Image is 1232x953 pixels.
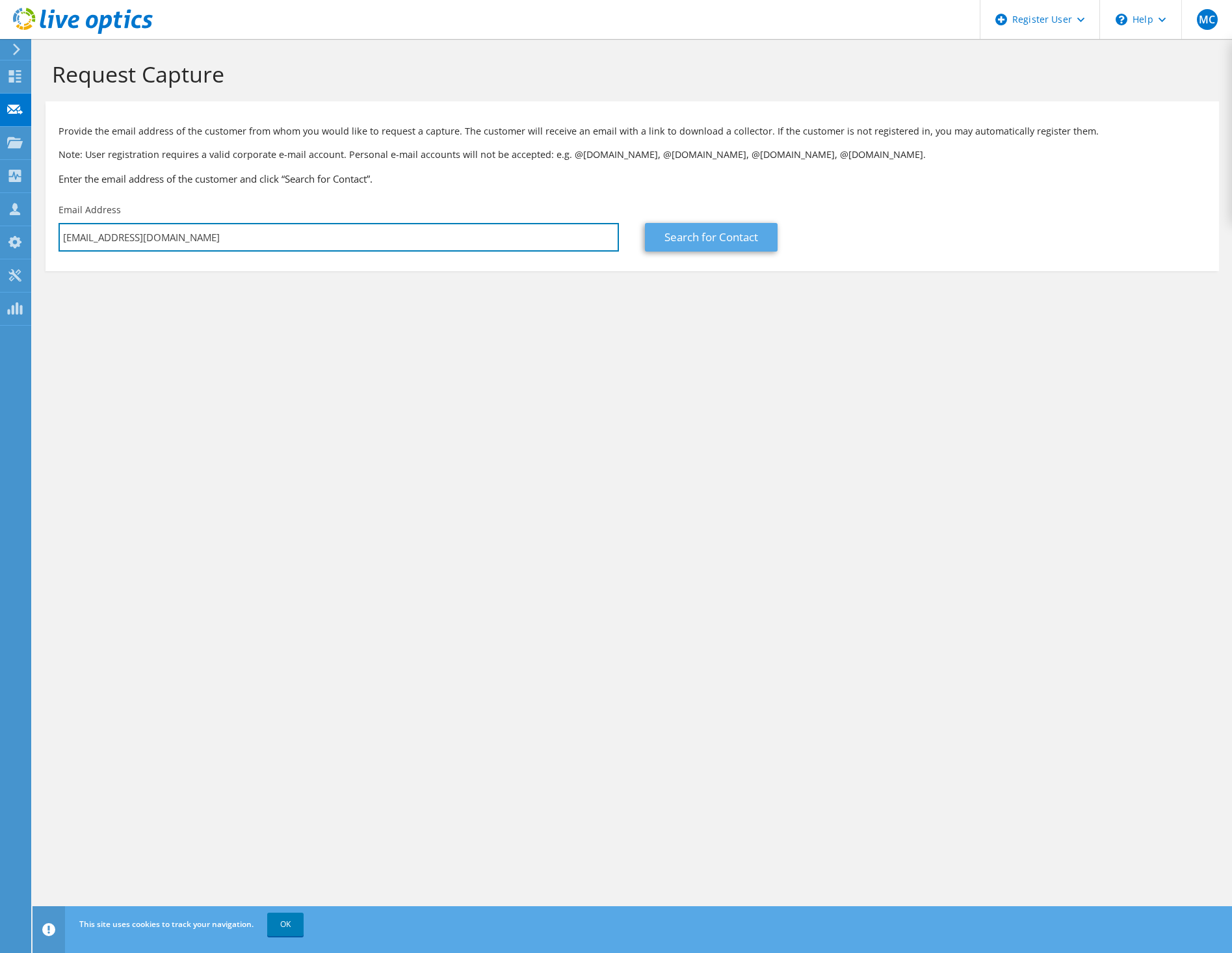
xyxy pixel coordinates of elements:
[59,203,121,216] label: Email Address
[59,148,1206,162] p: Note: User registration requires a valid corporate e-mail account. Personal e-mail accounts will ...
[52,60,1206,88] h1: Request Capture
[59,124,1206,138] p: Provide the email address of the customer from whom you would like to request a capture. The cust...
[59,172,1206,186] h3: Enter the email address of the customer and click “Search for Contact”.
[1197,9,1218,30] span: MC
[267,913,304,936] a: OK
[1116,14,1127,25] svg: \n
[79,919,254,930] span: This site uses cookies to track your navigation.
[645,223,778,252] a: Search for Contact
